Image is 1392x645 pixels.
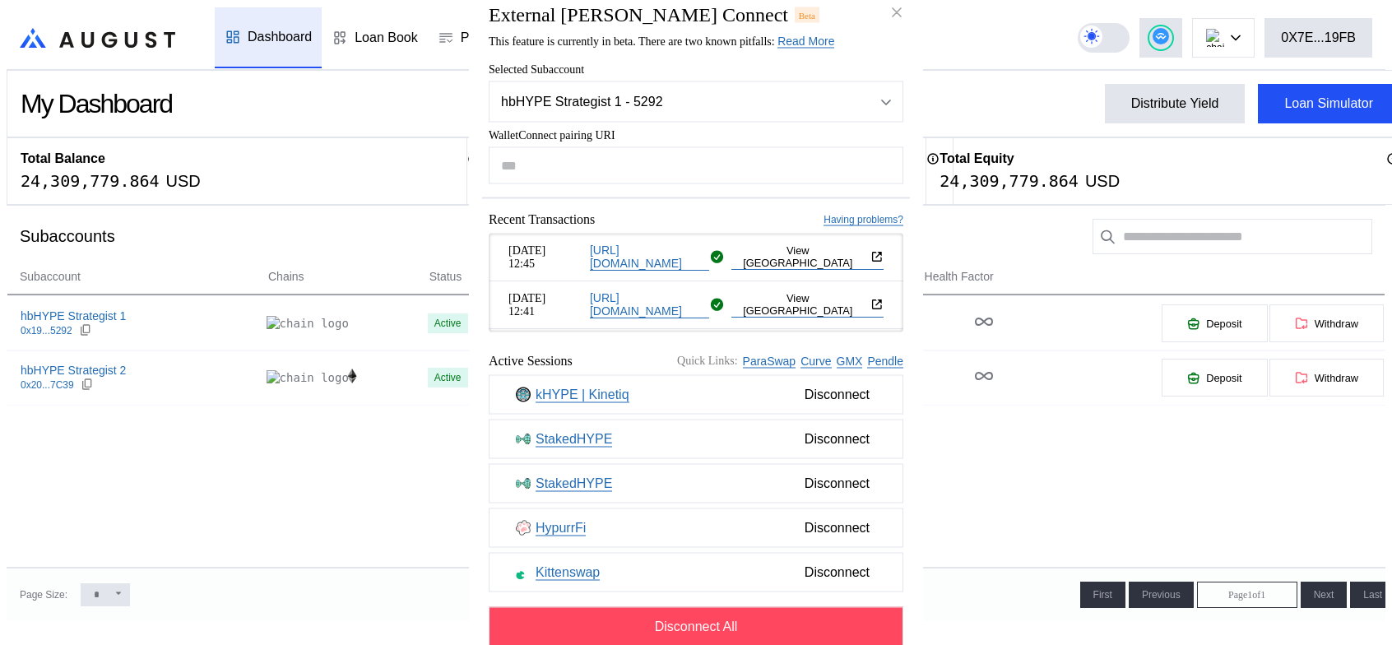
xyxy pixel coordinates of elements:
[1315,318,1358,330] span: Withdraw
[824,213,903,225] a: Having problems?
[1281,30,1356,45] div: 0X7E...19FB
[1206,29,1224,47] img: chain logo
[940,171,1079,191] div: 24,309,779.864
[267,370,349,385] img: chain logo
[536,520,586,536] a: HypurrFi
[461,30,532,45] div: Permissions
[731,292,884,318] a: View [GEOGRAPHIC_DATA]
[516,521,531,536] img: HypurrFi
[516,476,531,491] img: StakedHYPE
[501,95,848,109] div: hbHYPE Strategist 1 - 5292
[516,432,531,447] img: StakedHYPE
[800,354,831,368] a: Curve
[516,565,531,580] img: Kittenswap
[248,30,312,44] div: Dashboard
[743,354,796,368] a: ParaSwap
[731,244,884,270] a: View [GEOGRAPHIC_DATA]
[1284,96,1373,111] div: Loan Simulator
[489,375,903,415] button: kHYPE | KinetiqkHYPE | KinetiqDisconnect
[21,325,72,336] div: 0x19...5292
[489,553,903,592] button: KittenswapKittenswapDisconnect
[798,425,876,453] span: Disconnect
[489,63,903,77] span: Selected Subaccount
[867,354,903,368] a: Pendle
[1206,318,1241,330] span: Deposit
[489,4,788,26] h2: External [PERSON_NAME] Connect
[536,564,600,580] a: Kittenswap
[489,129,903,142] span: WalletConnect pairing URI
[20,589,67,601] div: Page Size:
[429,268,462,285] span: Status
[1085,171,1120,191] div: USD
[731,244,884,269] button: View [GEOGRAPHIC_DATA]
[1314,589,1334,601] span: Next
[489,508,903,548] button: HypurrFiHypurrFiDisconnect
[489,354,573,369] span: Active Sessions
[837,354,863,368] a: GMX
[777,35,834,49] a: Read More
[489,420,903,459] button: StakedHYPEStakedHYPEDisconnect
[434,372,462,383] div: Active
[1363,589,1382,601] span: Last
[655,619,738,634] span: Disconnect All
[166,171,201,191] div: USD
[798,514,876,542] span: Disconnect
[536,431,612,447] a: StakedHYPE
[677,355,738,368] span: Quick Links:
[516,387,531,402] img: kHYPE | Kinetiq
[21,379,74,391] div: 0x20...7C39
[798,559,876,587] span: Disconnect
[20,268,81,285] span: Subaccount
[798,470,876,498] span: Disconnect
[1131,96,1219,111] div: Distribute Yield
[1093,589,1112,601] span: First
[267,316,349,331] img: chain logo
[21,171,160,191] div: 24,309,779.864
[20,227,115,246] div: Subaccounts
[489,81,903,123] button: Open menu
[489,212,595,227] span: Recent Transactions
[731,292,884,317] button: View [GEOGRAPHIC_DATA]
[508,291,583,318] span: [DATE] 12:41
[434,318,462,329] div: Active
[1315,372,1358,384] span: Withdraw
[1206,372,1241,384] span: Deposit
[345,369,360,383] img: chain logo
[536,476,612,491] a: StakedHYPE
[508,244,583,270] span: [DATE] 12:45
[21,309,126,323] div: hbHYPE Strategist 1
[940,151,1014,166] h2: Total Equity
[489,35,834,48] span: This feature is currently in beta. There are two known pitfalls:
[355,30,418,45] div: Loan Book
[798,381,876,409] span: Disconnect
[590,291,709,318] a: [URL][DOMAIN_NAME]
[489,464,903,503] button: StakedHYPEStakedHYPEDisconnect
[1228,589,1265,601] span: Page 1 of 1
[268,268,304,285] span: Chains
[21,89,172,119] div: My Dashboard
[21,151,105,166] h2: Total Balance
[795,7,819,22] div: Beta
[925,268,994,285] span: Health Factor
[536,387,629,402] a: kHYPE | Kinetiq
[590,244,709,271] a: [URL][DOMAIN_NAME]
[21,363,126,378] div: hbHYPE Strategist 2
[1142,589,1181,601] span: Previous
